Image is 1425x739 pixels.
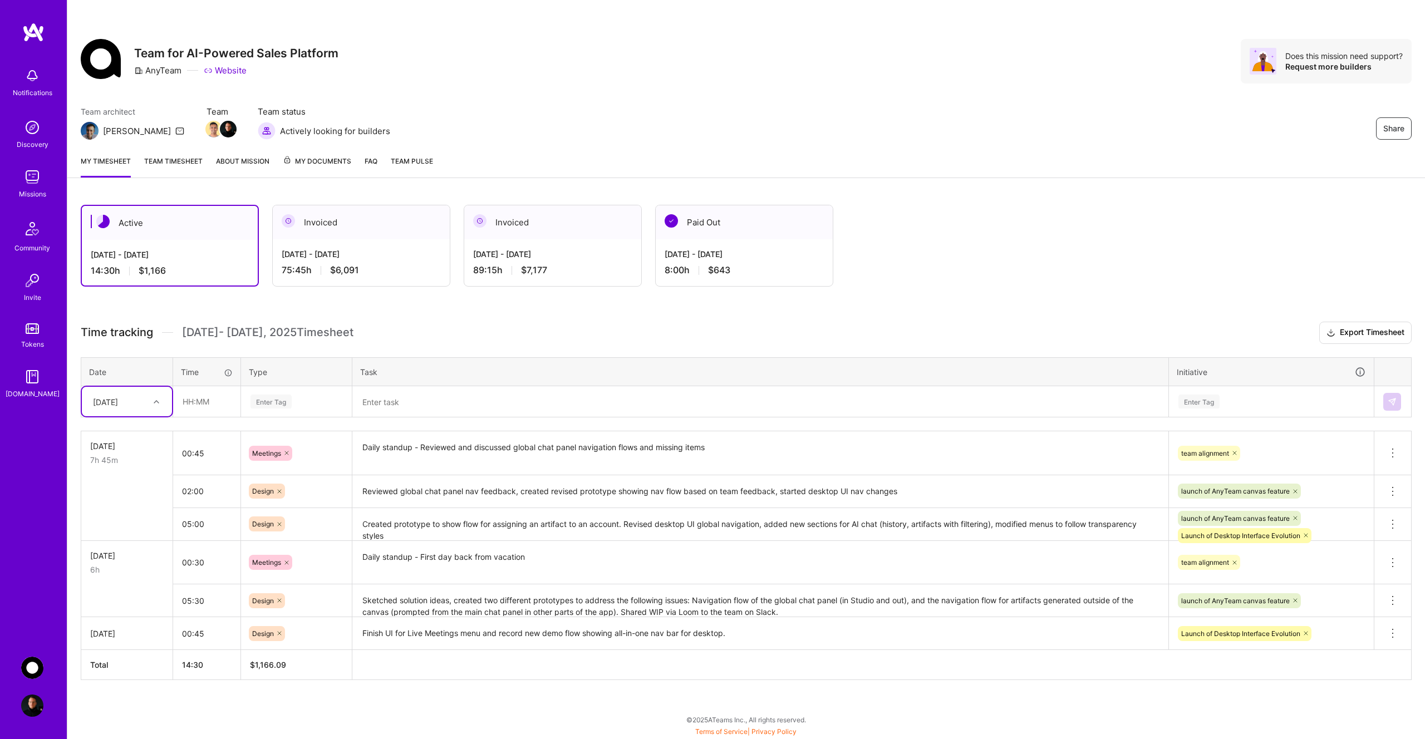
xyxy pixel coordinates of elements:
[96,215,110,228] img: Active
[82,206,258,240] div: Active
[173,619,240,648] input: HH:MM
[252,520,274,528] span: Design
[91,265,249,277] div: 14:30 h
[1177,366,1366,378] div: Initiative
[330,264,359,276] span: $6,091
[21,366,43,388] img: guide book
[353,585,1167,616] textarea: Sketched solution ideas, created two different prototypes to address the following issues: Naviga...
[90,440,164,452] div: [DATE]
[353,432,1167,474] textarea: Daily standup - Reviewed and discussed global chat panel navigation flows and missing items
[708,264,730,276] span: $643
[1181,531,1300,540] span: Launch of Desktop Interface Evolution
[21,269,43,292] img: Invite
[220,121,237,137] img: Team Member Avatar
[19,188,46,200] div: Missions
[205,121,222,137] img: Team Member Avatar
[252,449,281,457] span: Meetings
[258,106,390,117] span: Team status
[1326,327,1335,339] i: icon Download
[252,487,274,495] span: Design
[81,106,184,117] span: Team architect
[93,396,118,407] div: [DATE]
[283,155,351,167] span: My Documents
[353,618,1167,649] textarea: Finish UI for Live Meetings menu and record new demo flow showing all-in-one nav bar for desktop.
[273,205,450,239] div: Invoiced
[473,264,632,276] div: 89:15 h
[22,22,45,42] img: logo
[282,248,441,260] div: [DATE] - [DATE]
[90,628,164,639] div: [DATE]
[1181,449,1229,457] span: team alignment
[1178,393,1220,410] div: Enter Tag
[90,550,164,561] div: [DATE]
[19,215,46,242] img: Community
[182,326,353,339] span: [DATE] - [DATE] , 2025 Timesheet
[14,242,50,254] div: Community
[90,454,164,466] div: 7h 45m
[173,509,240,539] input: HH:MM
[250,660,286,669] span: $ 1,166.09
[173,650,241,680] th: 14:30
[353,509,1167,540] textarea: Created prototype to show flow for assigning an artifact to an account. Revised desktop UI global...
[252,629,274,638] span: Design
[391,157,433,165] span: Team Pulse
[173,439,240,468] input: HH:MM
[391,155,433,178] a: Team Pulse
[258,122,276,140] img: Actively looking for builders
[241,357,352,386] th: Type
[1285,61,1403,72] div: Request more builders
[665,248,824,260] div: [DATE] - [DATE]
[174,387,240,416] input: HH:MM
[81,39,121,79] img: Company Logo
[17,139,48,150] div: Discovery
[352,357,1169,386] th: Task
[6,388,60,400] div: [DOMAIN_NAME]
[207,106,235,117] span: Team
[26,323,39,334] img: tokens
[1285,51,1403,61] div: Does this mission need support?
[473,214,487,228] img: Invoiced
[282,264,441,276] div: 75:45 h
[280,125,390,137] span: Actively looking for builders
[353,476,1167,507] textarea: Reviewed global chat panel nav feedback, created revised prototype showing nav flow based on team...
[81,122,99,140] img: Team Architect
[154,399,159,405] i: icon Chevron
[282,214,295,228] img: Invoiced
[103,125,171,137] div: [PERSON_NAME]
[1181,514,1290,523] span: launch of AnyTeam canvas feature
[91,249,249,260] div: [DATE] - [DATE]
[134,66,143,75] i: icon CompanyGray
[181,366,233,378] div: Time
[67,706,1425,733] div: © 2025 ATeams Inc., All rights reserved.
[252,558,281,566] span: Meetings
[81,155,131,178] a: My timesheet
[134,65,181,76] div: AnyTeam
[204,65,247,76] a: Website
[1388,397,1397,406] img: Submit
[81,650,173,680] th: Total
[207,120,221,139] a: Team Member Avatar
[21,338,44,350] div: Tokens
[1319,322,1412,344] button: Export Timesheet
[21,116,43,139] img: discovery
[139,265,166,277] span: $1,166
[134,46,338,60] h3: Team for AI-Powered Sales Platform
[13,87,52,98] div: Notifications
[24,292,41,303] div: Invite
[144,155,203,178] a: Team timesheet
[175,126,184,135] i: icon Mail
[656,205,833,239] div: Paid Out
[464,205,641,239] div: Invoiced
[18,657,46,679] a: AnyTeam: Team for AI-Powered Sales Platform
[365,155,377,178] a: FAQ
[1376,117,1412,140] button: Share
[695,727,748,736] a: Terms of Service
[21,694,43,717] img: User Avatar
[695,727,797,736] span: |
[1181,487,1290,495] span: launch of AnyTeam canvas feature
[1181,597,1290,605] span: launch of AnyTeam canvas feature
[521,264,547,276] span: $7,177
[665,214,678,228] img: Paid Out
[21,65,43,87] img: bell
[473,248,632,260] div: [DATE] - [DATE]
